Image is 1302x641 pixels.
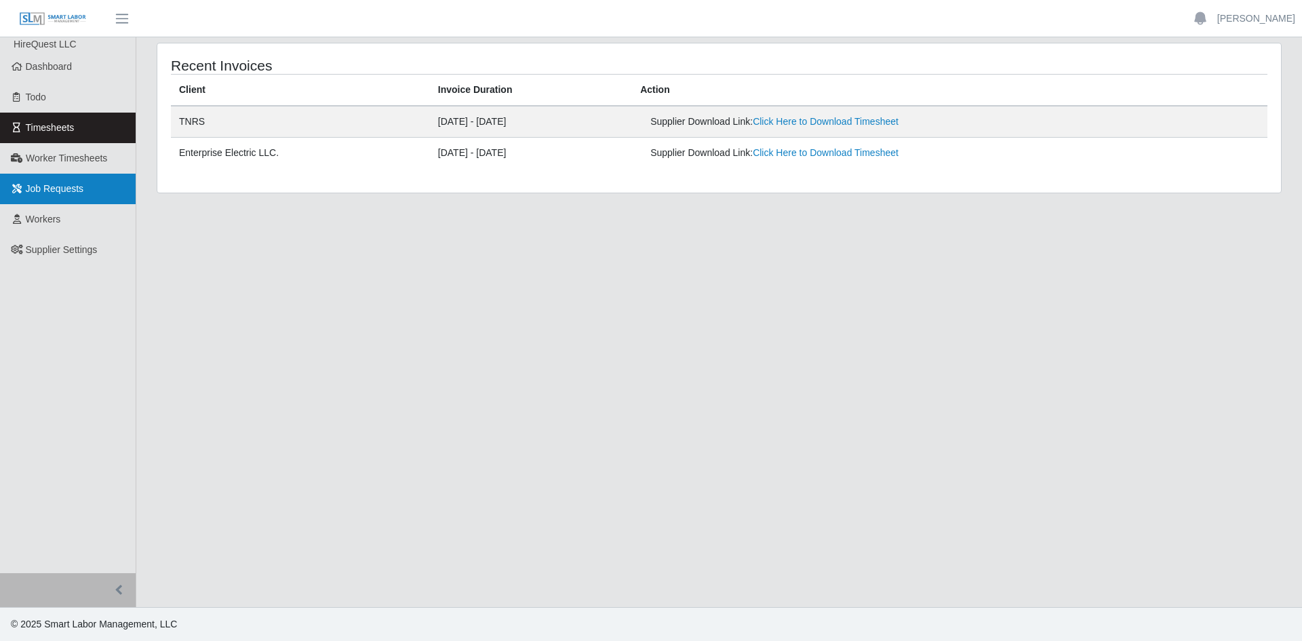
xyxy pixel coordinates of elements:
[26,244,98,255] span: Supplier Settings
[430,75,632,106] th: Invoice Duration
[26,61,73,72] span: Dashboard
[1217,12,1295,26] a: [PERSON_NAME]
[171,57,616,74] h4: Recent Invoices
[171,106,430,138] td: TNRS
[632,75,1267,106] th: Action
[26,183,84,194] span: Job Requests
[26,122,75,133] span: Timesheets
[430,106,632,138] td: [DATE] - [DATE]
[753,147,899,158] a: Click Here to Download Timesheet
[650,115,1043,129] div: Supplier Download Link:
[11,619,177,629] span: © 2025 Smart Labor Management, LLC
[14,39,77,50] span: HireQuest LLC
[650,146,1043,160] div: Supplier Download Link:
[19,12,87,26] img: SLM Logo
[26,214,61,225] span: Workers
[26,92,46,102] span: Todo
[171,75,430,106] th: Client
[430,138,632,169] td: [DATE] - [DATE]
[753,116,899,127] a: Click Here to Download Timesheet
[171,138,430,169] td: Enterprise Electric LLC.
[26,153,107,163] span: Worker Timesheets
